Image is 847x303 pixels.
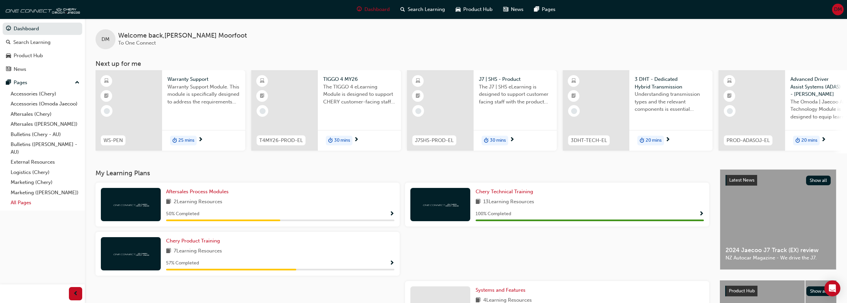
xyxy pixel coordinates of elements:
span: learningRecordVerb_NONE-icon [571,108,577,114]
span: 20 mins [801,137,817,144]
span: guage-icon [6,26,11,32]
a: News [3,63,82,76]
div: Open Intercom Messenger [824,280,840,296]
span: booktick-icon [104,92,109,100]
span: car-icon [456,5,461,14]
a: Search Learning [3,36,82,49]
a: External Resources [8,157,82,167]
img: oneconnect [112,250,149,257]
button: DashboardSearch LearningProduct HubNews [3,21,82,76]
a: Latest NewsShow all [726,175,831,186]
span: learningResourceType_ELEARNING-icon [104,77,109,85]
span: Search Learning [408,6,445,13]
span: TIGGO 4 MY26 [323,76,396,83]
span: learningRecordVerb_NONE-icon [415,108,421,114]
button: Show Progress [699,210,704,218]
span: learningRecordVerb_NONE-icon [260,108,266,114]
span: 20 mins [646,137,662,144]
span: search-icon [400,5,405,14]
span: Show Progress [389,260,394,266]
a: Bulletins (Chery - AU) [8,129,82,140]
span: next-icon [821,137,826,143]
a: J7SHS-PROD-ELJ7 | SHS - ProductThe J7 | SHS eLearning is designed to support customer facing staf... [407,70,557,151]
span: pages-icon [534,5,539,14]
a: Dashboard [3,23,82,35]
a: Aftersales (Chery) [8,109,82,119]
button: Pages [3,76,82,89]
span: search-icon [6,40,11,46]
div: Pages [14,79,27,86]
span: Show Progress [699,211,704,217]
span: booktick-icon [260,92,265,100]
a: news-iconNews [498,3,529,16]
a: pages-iconPages [529,3,561,16]
span: Pages [542,6,555,13]
span: prev-icon [73,290,78,298]
div: Product Hub [14,52,43,60]
span: guage-icon [357,5,362,14]
span: next-icon [354,137,359,143]
button: Show all [806,286,831,296]
span: The J7 | SHS eLearning is designed to support customer facing staff with the product and sales in... [479,83,551,106]
span: J7SHS-PROD-EL [415,137,454,144]
span: booktick-icon [416,92,420,100]
span: Chery Technical Training [476,189,533,195]
span: 13 Learning Resources [483,198,534,206]
span: Product Hub [463,6,493,13]
span: learningRecordVerb_NONE-icon [104,108,110,114]
span: 50 % Completed [166,210,199,218]
span: 30 mins [334,137,350,144]
span: News [511,6,524,13]
span: Warranty Support Module. This module is specifically designed to address the requirements and pro... [167,83,240,106]
img: oneconnect [422,201,459,208]
span: WS-PEN [104,137,123,144]
span: To One Connect [118,40,156,46]
span: Warranty Support [167,76,240,83]
div: Search Learning [13,39,51,46]
a: Marketing ([PERSON_NAME]) [8,188,82,198]
span: Welcome back , [PERSON_NAME] Moorfoot [118,32,247,40]
span: Show Progress [389,211,394,217]
img: oneconnect [3,3,80,16]
span: booktick-icon [727,92,732,100]
span: pages-icon [6,80,11,86]
span: Aftersales Process Modules [166,189,229,195]
span: next-icon [510,137,515,143]
a: Chery Product Training [166,237,223,245]
span: Dashboard [364,6,390,13]
a: Aftersales Process Modules [166,188,231,196]
a: search-iconSearch Learning [395,3,450,16]
span: duration-icon [172,136,177,145]
span: The TIGGO 4 eLearning Module is designed to support CHERY customer-facing staff with the product ... [323,83,396,106]
a: Product HubShow all [725,286,831,296]
span: Systems and Features [476,287,526,293]
span: 2024 Jaecoo J7 Track (EX) review [726,246,831,254]
h3: My Learning Plans [96,169,709,177]
span: 25 mins [178,137,194,144]
button: DM [832,4,844,15]
span: next-icon [198,137,203,143]
span: NZ Autocar Magazine - We drive the J7. [726,254,831,262]
h3: Next up for me [85,60,847,68]
span: 57 % Completed [166,259,199,267]
a: Logistics (Chery) [8,167,82,178]
span: learningResourceType_ELEARNING-icon [260,77,265,85]
a: Latest NewsShow all2024 Jaecoo J7 Track (EX) reviewNZ Autocar Magazine - We drive the J7. [720,169,836,270]
span: next-icon [665,137,670,143]
span: book-icon [166,247,171,255]
span: book-icon [166,198,171,206]
a: Marketing (Chery) [8,177,82,188]
span: 2 Learning Resources [174,198,222,206]
a: car-iconProduct Hub [450,3,498,16]
span: DM [834,6,842,13]
a: WS-PENWarranty SupportWarranty Support Module. This module is specifically designed to address th... [96,70,245,151]
button: Show all [806,176,831,185]
a: 3DHT-TECH-EL3 DHT - Dedicated Hybrid TransmissionUnderstanding transmission types and the relevan... [563,70,713,151]
span: DM [102,36,109,43]
span: news-icon [6,67,11,73]
a: Aftersales ([PERSON_NAME]) [8,119,82,129]
span: learningResourceType_ELEARNING-icon [416,77,420,85]
span: booktick-icon [571,92,576,100]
